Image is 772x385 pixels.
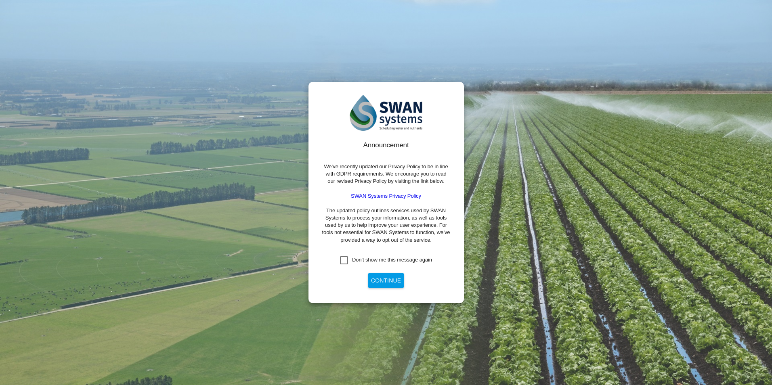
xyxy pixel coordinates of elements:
[322,207,450,243] span: The updated policy outlines services used by SWAN Systems to process your information, as well as...
[321,140,451,150] div: Announcement
[340,256,432,264] md-checkbox: Don't show me this message again
[368,273,404,288] button: Continue
[324,163,448,184] span: We’ve recently updated our Privacy Policy to be in line with GDPR requirements. We encourage you ...
[352,256,432,264] div: Don't show me this message again
[350,95,422,131] img: SWAN-Landscape-Logo-Colour.png
[351,193,421,199] a: SWAN Systems Privacy Policy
